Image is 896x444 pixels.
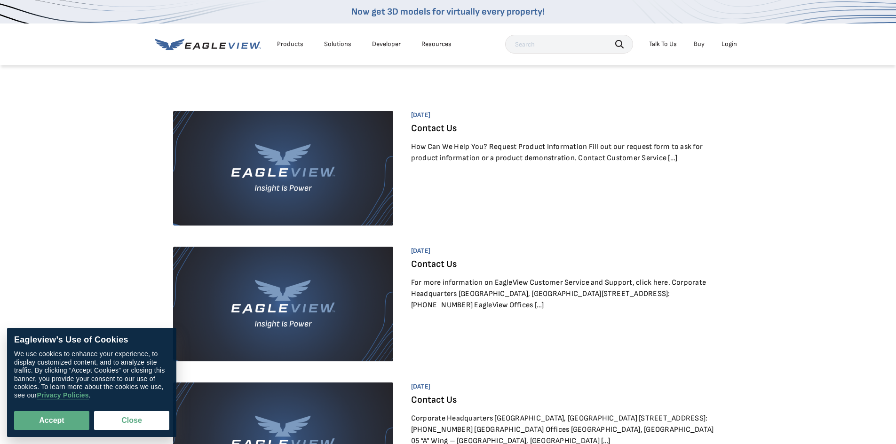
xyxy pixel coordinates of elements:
div: Eagleview’s Use of Cookies [14,335,169,345]
div: Solutions [324,40,351,48]
a: Buy [694,40,705,48]
div: Products [277,40,303,48]
span: [DATE] [411,247,714,255]
a: Developer [372,40,401,48]
span: [DATE] [411,111,714,119]
a: Privacy Policies [37,391,88,399]
p: For more information on EagleView Customer Service and Support, click here. Corporate Headquarter... [411,277,714,311]
input: Search [505,35,633,54]
a: Contact Us [411,258,457,270]
img: ev-default-img [173,247,394,361]
button: Close [94,411,169,430]
div: We use cookies to enhance your experience, to display customized content, and to analyze site tra... [14,350,169,399]
div: Resources [421,40,452,48]
span: [DATE] [411,382,714,391]
button: Accept [14,411,89,430]
a: Contact Us [411,123,457,134]
div: Login [722,40,737,48]
p: How Can We Help You? Request Product Information Fill out our request form to ask for product inf... [411,141,714,164]
img: ev-default-img [173,111,394,226]
a: Now get 3D models for virtually every property! [351,6,545,17]
div: Talk To Us [649,40,677,48]
a: Contact Us [411,394,457,405]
